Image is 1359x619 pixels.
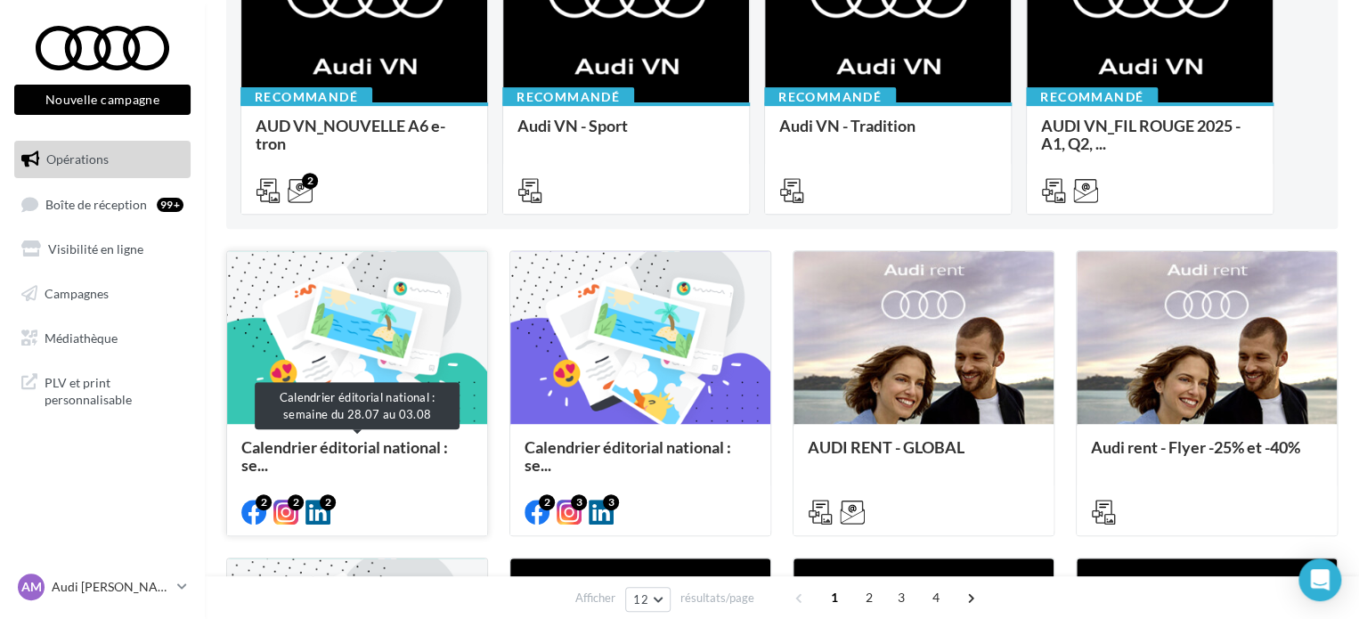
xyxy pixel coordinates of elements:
a: Opérations [11,141,194,178]
div: Recommandé [1026,87,1158,107]
span: AUDI VN_FIL ROUGE 2025 - A1, Q2, ... [1041,116,1241,153]
button: 12 [625,587,671,612]
a: AM Audi [PERSON_NAME] [14,570,191,604]
a: Médiathèque [11,320,194,357]
span: AUDI RENT - GLOBAL [808,437,964,457]
a: Boîte de réception99+ [11,185,194,224]
div: 2 [256,494,272,510]
span: 4 [922,583,950,612]
div: 2 [288,494,304,510]
div: 99+ [157,198,183,212]
a: Visibilité en ligne [11,231,194,268]
span: Audi VN - Sport [517,116,628,135]
span: Calendrier éditorial national : se... [525,437,731,475]
span: Campagnes [45,286,109,301]
div: 2 [302,173,318,189]
span: Audi rent - Flyer -25% et -40% [1091,437,1300,457]
button: Nouvelle campagne [14,85,191,115]
div: Calendrier éditorial national : semaine du 28.07 au 03.08 [255,382,460,429]
span: PLV et print personnalisable [45,371,183,409]
span: Audi VN - Tradition [779,116,915,135]
div: 3 [603,494,619,510]
span: Médiathèque [45,330,118,345]
span: 3 [887,583,915,612]
p: Audi [PERSON_NAME] [52,578,170,596]
span: résultats/page [680,590,754,607]
span: Boîte de réception [45,196,147,211]
a: Campagnes [11,275,194,313]
span: 1 [820,583,849,612]
span: 12 [633,592,648,607]
div: 3 [571,494,587,510]
div: Recommandé [764,87,896,107]
div: Recommandé [502,87,634,107]
span: 2 [855,583,883,612]
span: AUD VN_NOUVELLE A6 e-tron [256,116,445,153]
div: Recommandé [240,87,372,107]
div: Open Intercom Messenger [1298,558,1341,601]
div: 2 [539,494,555,510]
span: Afficher [575,590,615,607]
span: Opérations [46,151,109,167]
span: Visibilité en ligne [48,241,143,257]
a: PLV et print personnalisable [11,363,194,416]
span: Calendrier éditorial national : se... [241,437,448,475]
span: AM [21,578,42,596]
div: 2 [320,494,336,510]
